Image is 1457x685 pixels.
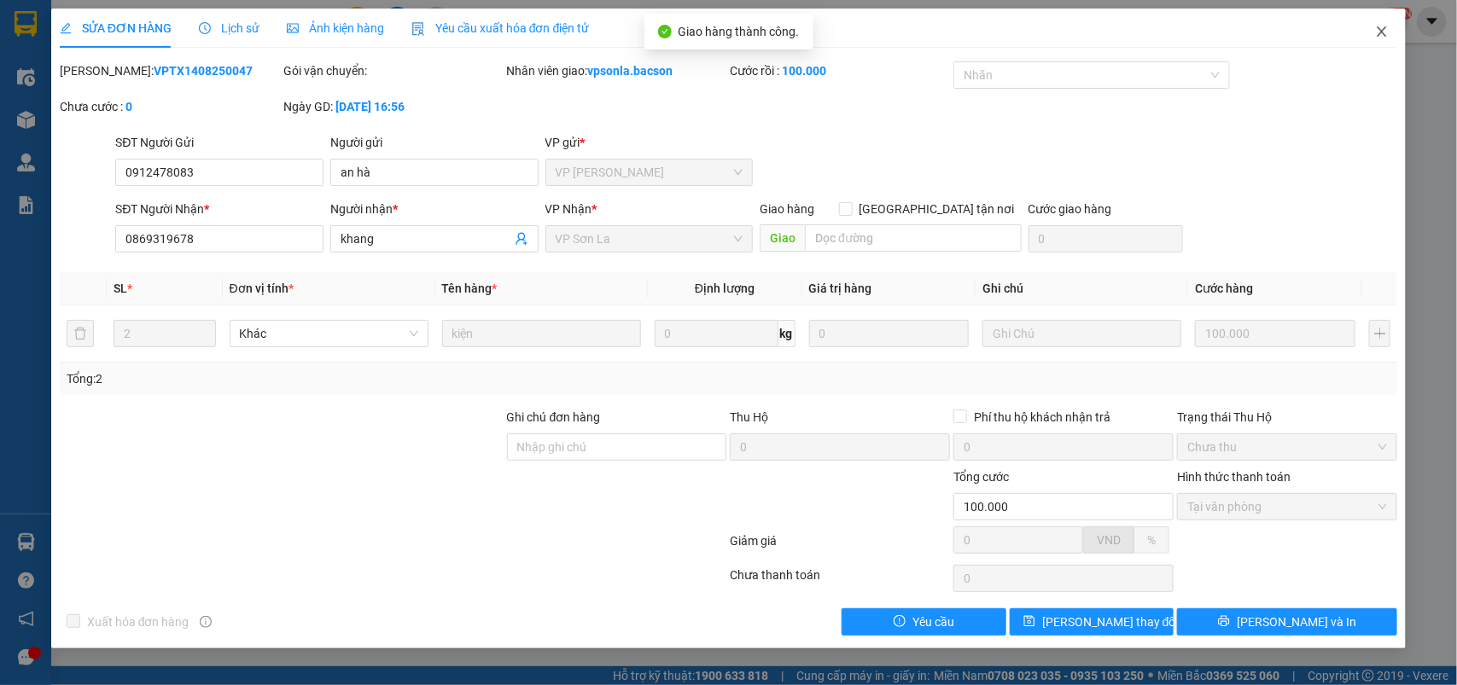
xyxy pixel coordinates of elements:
label: Hình thức thanh toán [1177,470,1291,484]
span: SỬA ĐƠN HÀNG [60,21,172,35]
input: Ghi Chú [982,320,1181,347]
div: Cước rồi : [730,61,950,80]
input: 0 [1195,320,1355,347]
span: picture [287,22,299,34]
span: Tên hàng [442,282,498,295]
label: Cước giao hàng [1029,202,1112,216]
span: Tại văn phòng [1187,494,1387,520]
button: exclamation-circleYêu cầu [842,608,1005,636]
span: VP Sơn La [556,226,743,252]
div: Chưa cước : [60,97,280,116]
div: SĐT Người Gửi [115,133,323,152]
span: Cước hàng [1195,282,1253,295]
div: Giảm giá [729,531,953,561]
span: printer [1218,615,1230,629]
span: Chưa thu [1187,434,1387,460]
b: 0 [125,100,132,113]
input: Cước giao hàng [1029,225,1183,253]
span: Định lượng [695,282,755,295]
span: Giao hàng [760,202,814,216]
span: Tổng cước [953,470,1009,484]
span: SL [114,282,127,295]
span: clock-circle [199,22,211,34]
span: exclamation-circle [894,615,906,629]
th: Ghi chú [976,272,1188,305]
label: Ghi chú đơn hàng [507,410,601,424]
span: Yêu cầu xuất hóa đơn điện tử [411,21,590,35]
input: Dọc đường [805,224,1022,252]
span: close [1375,25,1389,38]
span: VND [1097,533,1121,547]
span: Thu Hộ [730,410,768,424]
span: Giao [760,224,805,252]
span: edit [60,22,72,34]
div: Tổng: 2 [67,369,563,388]
div: [PERSON_NAME]: [60,61,280,80]
span: save [1023,615,1035,629]
div: Người gửi [330,133,539,152]
div: SĐT Người Nhận [115,200,323,218]
span: [PERSON_NAME] và In [1237,612,1356,631]
div: Người nhận [330,200,539,218]
div: Gói vận chuyển: [283,61,504,80]
span: Phí thu hộ khách nhận trả [967,408,1117,427]
b: 100.000 [782,64,826,78]
span: info-circle [200,616,212,628]
span: Đơn vị tính [230,282,294,295]
button: printer[PERSON_NAME] và In [1177,608,1397,636]
span: Khác [240,321,418,346]
b: VPTX1408250047 [154,64,253,78]
b: [DATE] 16:56 [335,100,405,113]
button: plus [1369,320,1390,347]
span: VP Thanh Xuân [556,160,743,185]
span: Lịch sử [199,21,259,35]
div: VP gửi [545,133,754,152]
span: [GEOGRAPHIC_DATA] tận nơi [853,200,1022,218]
span: Ảnh kiện hàng [287,21,384,35]
span: kg [778,320,796,347]
span: Giá trị hàng [809,282,872,295]
input: 0 [809,320,970,347]
span: user-add [515,232,528,246]
div: Trạng thái Thu Hộ [1177,408,1397,427]
span: Xuất hóa đơn hàng [80,612,196,631]
input: Ghi chú đơn hàng [507,433,727,461]
button: delete [67,320,94,347]
button: save[PERSON_NAME] thay đổi [1010,608,1174,636]
span: check-circle [658,25,672,38]
button: Close [1358,9,1406,56]
img: icon [411,22,425,36]
div: Nhân viên giao: [507,61,727,80]
input: VD: Bàn, Ghế [442,320,641,347]
span: % [1147,533,1156,547]
div: Ngày GD: [283,97,504,116]
span: VP Nhận [545,202,592,216]
span: [PERSON_NAME] thay đổi [1042,612,1179,631]
div: Chưa thanh toán [729,566,953,595]
span: Yêu cầu [912,612,954,631]
b: vpsonla.bacson [588,64,673,78]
